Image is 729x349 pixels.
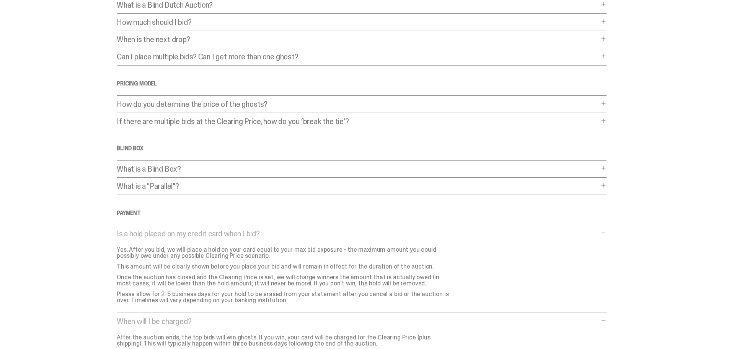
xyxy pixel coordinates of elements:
p: How much should I bid? [117,18,599,26]
p: Please allow for 2-5 business days for your hold to be erased from your statement after you cance... [117,291,453,303]
p: Yes. After you bid, we will place a hold on your card equal to your max bid exposure - the maximu... [117,247,453,259]
p: Once the auction has closed and the Clearing Price is set, we will charge winners the amount that... [117,274,453,287]
p: Is a hold placed on my credit card when I bid? [117,230,599,238]
h4: Payment [117,210,607,216]
p: What is a Blind Dutch Auction? [117,1,599,9]
h4: Blind Box [117,146,607,151]
p: What is a "Parallel"? [117,182,599,190]
h4: Pricing Model [117,81,607,86]
p: When will I be charged? [117,318,599,325]
p: How do you determine the price of the ghosts? [117,100,599,108]
p: What is a Blind Box? [117,165,599,173]
p: Can I place multiple bids? Can I get more than one ghost? [117,53,599,61]
p: When is the next drop? [117,36,599,43]
p: This amount will be clearly shown before you place your bid and will remain in effect for the dur... [117,264,453,270]
p: If there are multiple bids at the Clearing Price, how do you ‘break the tie’? [117,118,599,125]
p: After the auction ends, the top bids will win ghosts. If you win, your card will be charged for t... [117,334,453,347]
